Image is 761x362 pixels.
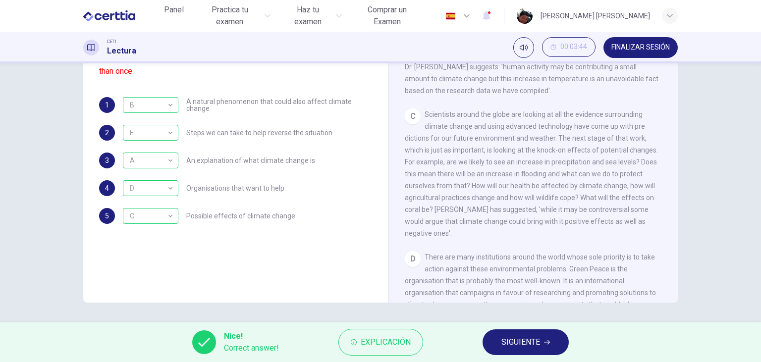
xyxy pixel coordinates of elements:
[107,45,136,57] h1: Lectura
[541,10,650,22] div: [PERSON_NAME] [PERSON_NAME]
[123,119,175,147] div: E
[83,6,135,26] img: CERTTIA logo
[123,91,175,119] div: B
[542,37,596,57] button: 00:03:44
[354,4,421,28] span: Comprar un Examen
[186,129,332,136] span: Steps we can take to help reverse the situation
[105,129,109,136] span: 2
[105,102,109,108] span: 1
[105,185,109,192] span: 4
[282,4,332,28] span: Haz tu examen
[123,174,175,203] div: D
[444,12,457,20] img: es
[186,98,373,112] span: A natural phenomenon that could also affect climate change
[107,38,117,45] span: CET1
[105,212,109,219] span: 5
[611,44,670,52] span: FINALIZAR SESIÓN
[278,1,345,31] button: Haz tu examen
[501,335,540,349] span: SIGUIENTE
[105,157,109,164] span: 3
[123,202,175,230] div: C
[603,37,678,58] button: FINALIZAR SESIÓN
[158,1,190,19] button: Panel
[158,1,190,31] a: Panel
[123,147,175,175] div: A
[361,335,411,349] span: Explicación
[405,253,662,332] span: There are many institutions around the world whose sole priority is to take action against these ...
[405,108,421,124] div: C
[513,37,534,58] div: Silenciar
[83,6,158,26] a: CERTTIA logo
[405,110,658,237] span: Scientists around the globe are looking at all the evidence surrounding climate change and using ...
[560,43,587,51] span: 00:03:44
[186,185,284,192] span: Organisations that want to help
[350,1,425,31] button: Comprar un Examen
[224,330,279,342] span: Nice!
[542,37,596,58] div: Ocultar
[194,1,275,31] button: Practica tu examen
[198,4,262,28] span: Practica tu examen
[517,8,533,24] img: Profile picture
[405,251,421,267] div: D
[186,157,315,164] span: An explanation of what climate change is
[224,342,279,354] span: Correct answer!
[164,4,184,16] span: Panel
[186,212,295,219] span: Possible effects of climate change
[483,329,569,355] button: SIGUIENTE
[338,329,423,356] button: Explicación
